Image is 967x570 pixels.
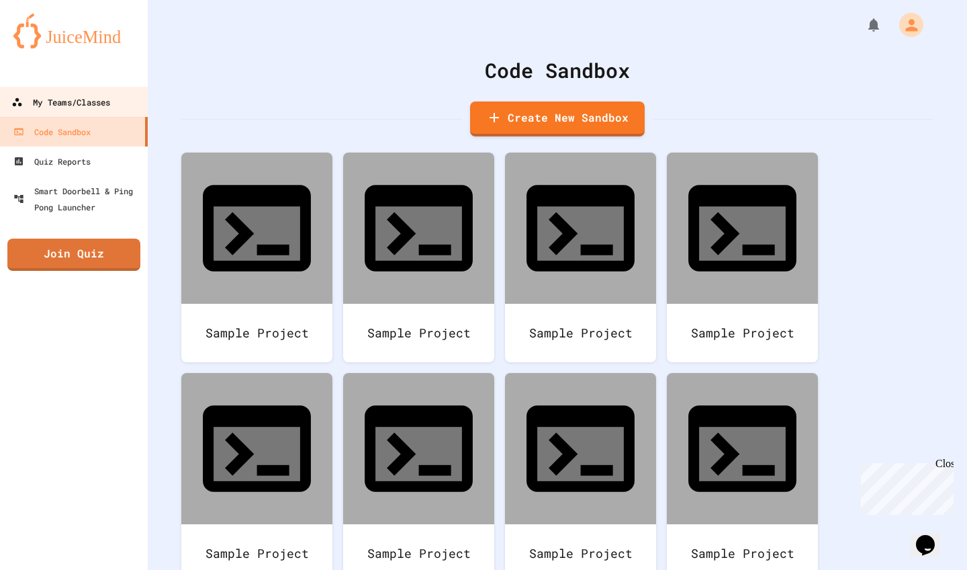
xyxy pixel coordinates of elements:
div: Sample Project [667,304,818,362]
img: logo-orange.svg [13,13,134,48]
div: Quiz Reports [13,153,91,169]
div: Sample Project [181,304,332,362]
a: Sample Project [343,153,494,362]
div: Sample Project [343,304,494,362]
a: Sample Project [505,153,656,362]
div: Sample Project [505,304,656,362]
div: My Account [885,9,927,40]
div: Chat with us now!Close [5,5,93,85]
iframe: chat widget [856,458,954,515]
div: Code Sandbox [181,55,933,85]
div: My Notifications [841,13,885,36]
div: Code Sandbox [13,124,91,140]
a: Join Quiz [7,239,140,271]
a: Create New Sandbox [470,101,645,136]
iframe: chat widget [911,516,954,557]
a: Sample Project [181,153,332,362]
a: Sample Project [667,153,818,362]
div: My Teams/Classes [11,94,110,111]
div: Smart Doorbell & Ping Pong Launcher [13,183,142,215]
